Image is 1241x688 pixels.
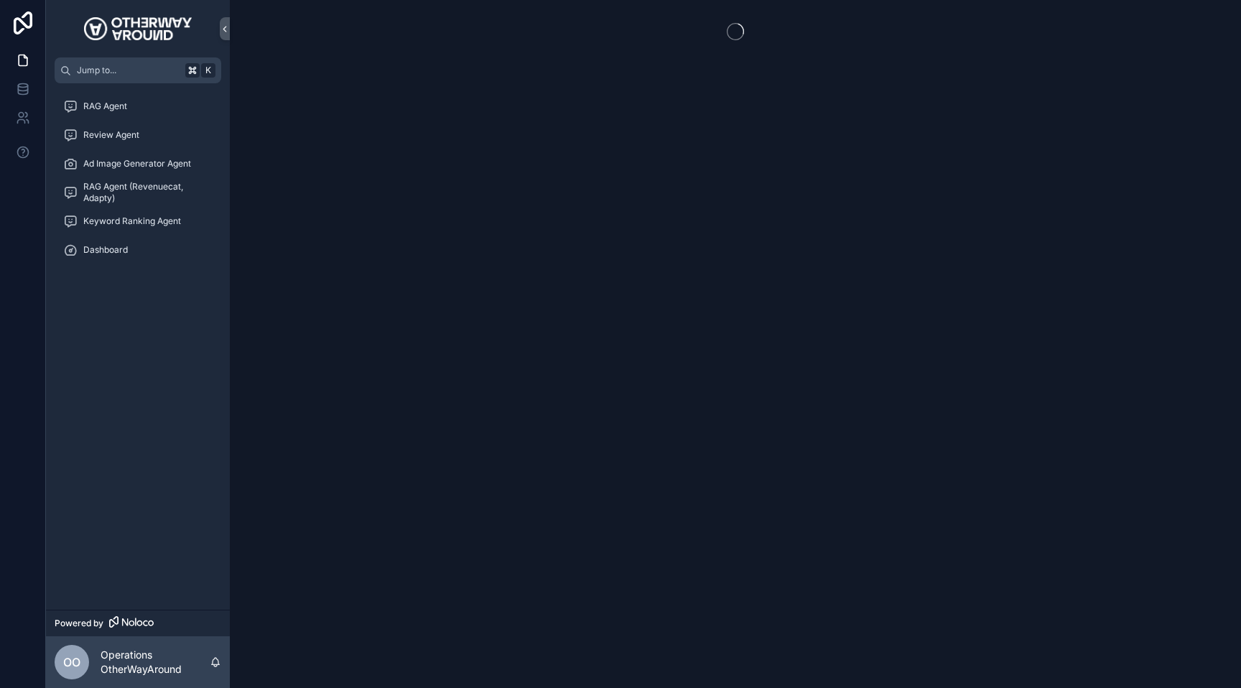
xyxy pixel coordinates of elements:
[83,101,127,112] span: RAG Agent
[55,93,221,119] a: RAG Agent
[55,122,221,148] a: Review Agent
[83,181,207,204] span: RAG Agent (Revenuecat, Adapty)
[55,237,221,263] a: Dashboard
[55,151,221,177] a: Ad Image Generator Agent
[55,180,221,205] a: RAG Agent (Revenuecat, Adapty)
[55,618,103,629] span: Powered by
[77,65,180,76] span: Jump to...
[55,57,221,83] button: Jump to...K
[55,208,221,234] a: Keyword Ranking Agent
[46,610,230,636] a: Powered by
[101,648,210,677] p: Operations OtherWayAround
[46,83,230,282] div: scrollable content
[203,65,214,76] span: K
[83,129,139,141] span: Review Agent
[63,654,80,671] span: OO
[83,244,128,256] span: Dashboard
[83,215,181,227] span: Keyword Ranking Agent
[83,158,191,169] span: Ad Image Generator Agent
[84,17,191,40] img: App logo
